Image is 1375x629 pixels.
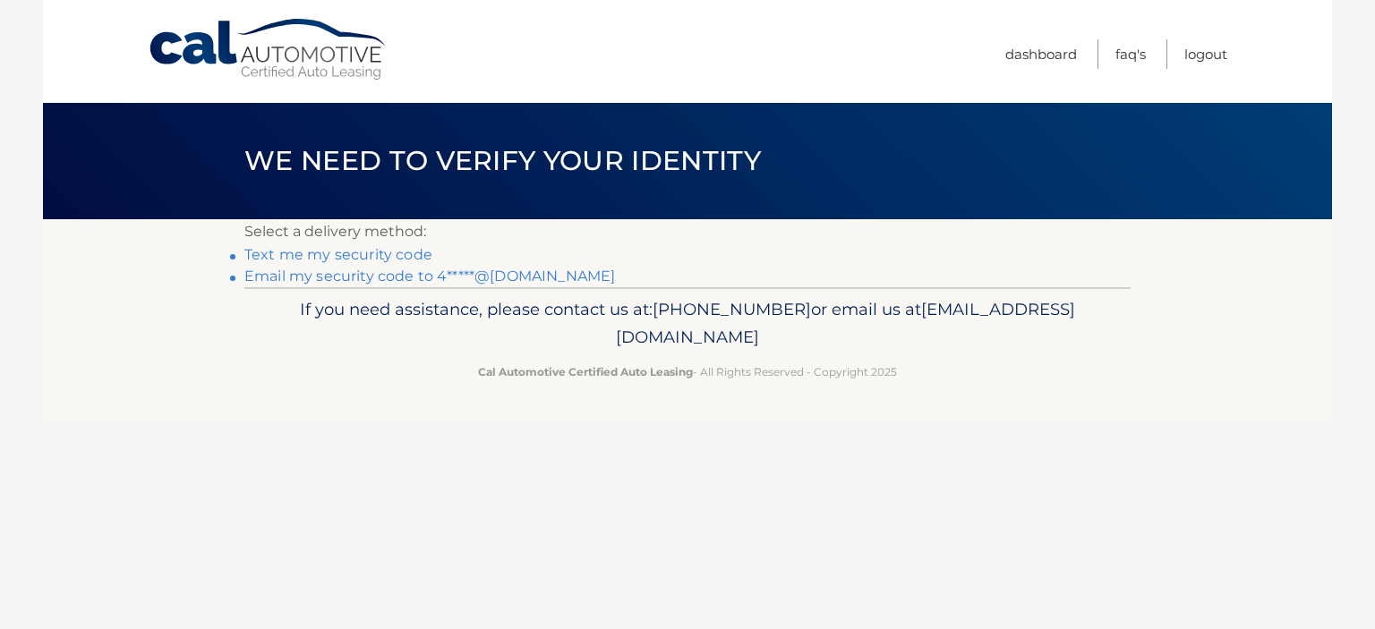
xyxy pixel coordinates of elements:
a: Logout [1184,39,1227,69]
a: Email my security code to 4*****@[DOMAIN_NAME] [244,268,615,285]
p: - All Rights Reserved - Copyright 2025 [256,362,1119,381]
p: If you need assistance, please contact us at: or email us at [256,295,1119,353]
strong: Cal Automotive Certified Auto Leasing [478,365,693,378]
span: [PHONE_NUMBER] [653,299,811,319]
a: FAQ's [1115,39,1146,69]
a: Dashboard [1005,39,1077,69]
span: We need to verify your identity [244,144,761,177]
a: Text me my security code [244,246,432,263]
a: Cal Automotive [148,18,389,81]
p: Select a delivery method: [244,219,1131,244]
